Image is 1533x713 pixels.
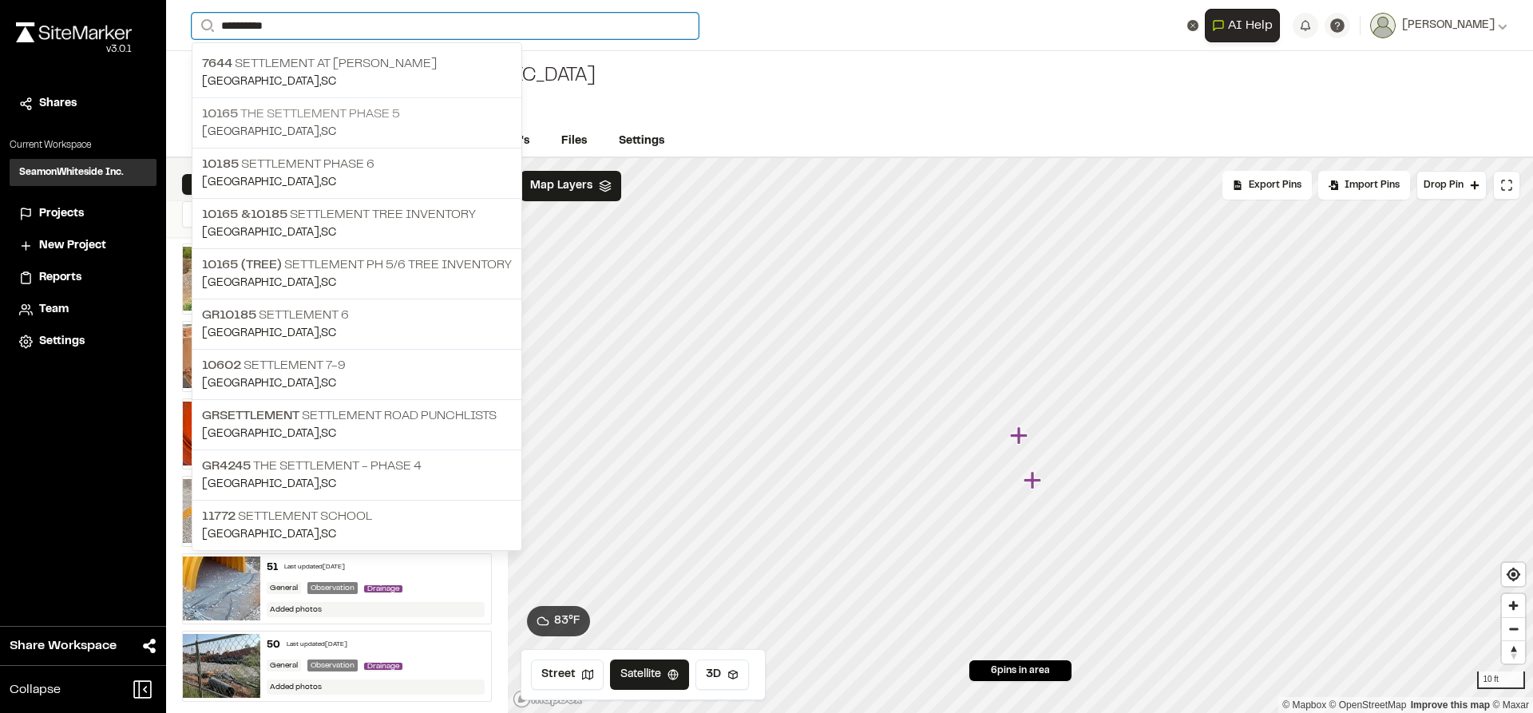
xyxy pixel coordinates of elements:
[1402,17,1495,34] span: [PERSON_NAME]
[202,410,299,422] span: GRSettlement
[202,58,232,69] span: 7644
[1502,641,1525,663] span: Reset bearing to north
[192,500,521,550] a: 11772 SETTLEMENT SCHOOL[GEOGRAPHIC_DATA],SC
[1502,594,1525,617] span: Zoom in
[364,663,402,670] span: Drainage
[267,679,485,695] div: Added photos
[19,205,147,223] a: Projects
[531,660,604,690] button: Street
[508,158,1533,713] canvas: Map
[39,95,77,113] span: Shares
[202,476,512,493] p: [GEOGRAPHIC_DATA] , SC
[192,450,521,500] a: GR4245 The Settlement - Phase 4[GEOGRAPHIC_DATA],SC
[1205,9,1286,42] div: Open AI Assistant
[1318,171,1410,200] div: Import Pins into your project
[202,224,512,242] p: [GEOGRAPHIC_DATA] , SC
[202,511,236,522] span: 11772
[202,406,512,426] p: Settlement Road Punchlists
[1024,470,1044,491] div: Map marker
[287,640,347,650] div: Last updated [DATE]
[202,109,238,120] span: 10165
[1329,699,1407,711] a: OpenStreetMap
[183,402,260,465] img: file
[183,324,260,388] img: file
[202,105,512,124] p: The Settlement Phase 5
[202,356,512,375] p: Settlement 7-9
[1416,171,1487,200] button: Drop Pin
[1424,178,1464,192] span: Drop Pin
[695,660,749,690] button: 3D
[39,205,84,223] span: Projects
[267,582,301,594] div: General
[182,201,211,228] button: Search
[192,399,521,450] a: GRSettlement Settlement Road Punchlists[GEOGRAPHIC_DATA],SC
[192,198,521,248] a: 10165 &10185 Settlement Tree Inventory[GEOGRAPHIC_DATA],SC
[1492,699,1529,711] a: Maxar
[603,126,680,156] a: Settings
[1502,640,1525,663] button: Reset bearing to north
[364,585,402,592] span: Drainage
[202,259,282,271] span: 10165 (Tree)
[1187,20,1198,31] button: Clear text
[1222,171,1312,200] div: No pins available to export
[202,325,512,343] p: [GEOGRAPHIC_DATA] , SC
[16,22,132,42] img: rebrand.png
[202,526,512,544] p: [GEOGRAPHIC_DATA] , SC
[39,301,69,319] span: Team
[554,612,580,630] span: 83 ° F
[1205,9,1280,42] button: Open AI Assistant
[19,333,147,351] a: Settings
[10,138,156,153] p: Current Workspace
[267,602,485,617] div: Added photos
[202,275,512,292] p: [GEOGRAPHIC_DATA] , SC
[1370,13,1507,38] button: [PERSON_NAME]
[183,479,260,543] img: file
[267,560,278,575] div: 51
[530,177,592,195] span: Map Layers
[183,557,260,620] img: file
[610,660,689,690] button: Satellite
[513,690,583,708] a: Mapbox logo
[39,333,85,351] span: Settings
[16,42,132,57] div: Oh geez...please don't...
[192,64,596,89] div: [PERSON_NAME][GEOGRAPHIC_DATA]
[202,155,512,174] p: Settlement Phase 6
[202,209,287,220] span: 10165 &10185
[39,269,81,287] span: Reports
[10,680,61,699] span: Collapse
[991,663,1050,678] span: 6 pins in area
[202,205,512,224] p: Settlement Tree Inventory
[202,306,512,325] p: Settlement 6
[284,563,345,572] div: Last updated [DATE]
[202,507,512,526] p: SETTLEMENT SCHOOL
[192,48,521,97] a: 7644 Settlement at [PERSON_NAME][GEOGRAPHIC_DATA],SC
[202,54,512,73] p: Settlement at [PERSON_NAME]
[202,255,512,275] p: Settlement PH 5/6 Tree Inventory
[1010,426,1031,446] div: Map marker
[202,360,241,371] span: 10602
[202,461,251,472] span: GR4245
[192,97,521,148] a: 10165 The Settlement Phase 5[GEOGRAPHIC_DATA],SC
[1502,563,1525,586] button: Find my location
[1282,699,1326,711] a: Mapbox
[1411,699,1490,711] a: Map feedback
[192,13,220,39] button: Search
[202,73,512,91] p: [GEOGRAPHIC_DATA] , SC
[39,237,106,255] span: New Project
[202,174,512,192] p: [GEOGRAPHIC_DATA] , SC
[1370,13,1396,38] img: User
[202,426,512,443] p: [GEOGRAPHIC_DATA] , SC
[1477,671,1525,689] div: 10 ft
[1228,16,1273,35] span: AI Help
[19,237,147,255] a: New Project
[183,634,260,698] img: file
[202,375,512,393] p: [GEOGRAPHIC_DATA] , SC
[192,299,521,349] a: GR10185 Settlement 6[GEOGRAPHIC_DATA],SC
[10,636,117,656] span: Share Workspace
[192,148,521,198] a: 10185 Settlement Phase 6[GEOGRAPHIC_DATA],SC
[1249,178,1301,192] span: Export Pins
[1502,617,1525,640] button: Zoom out
[202,159,239,170] span: 10185
[192,349,521,399] a: 10602 Settlement 7-9[GEOGRAPHIC_DATA],SC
